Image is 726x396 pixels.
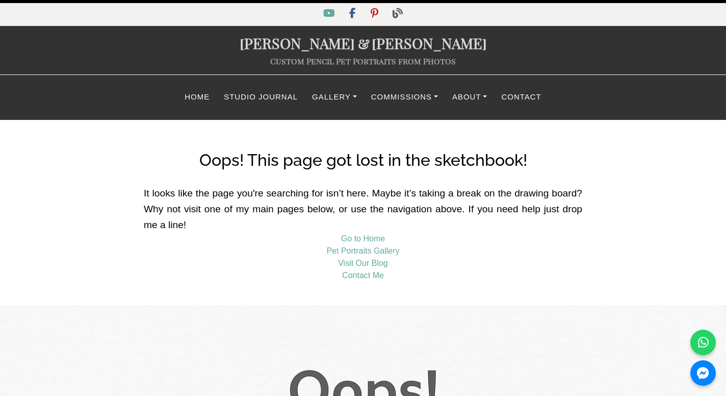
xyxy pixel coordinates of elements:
nav: 404 Page Navigation [144,233,582,282]
a: Commissions [364,87,445,107]
a: Go to Home [341,234,385,243]
span: & [355,33,372,53]
a: Pet Portraits Gallery [326,246,399,255]
a: Visit Our Blog [338,259,388,267]
a: WhatsApp [690,330,716,355]
a: Custom Pencil Pet Portraits from Photos [270,56,456,66]
p: It looks like the page you're searching for isn’t here. Maybe it’s taking a break on the drawing ... [144,186,582,233]
h1: Oops! This page got lost in the sketchbook! [199,151,527,176]
a: Home [177,87,217,107]
a: Contact [494,87,548,107]
a: Messenger [690,360,716,386]
a: YouTube [317,10,343,18]
a: About [445,87,495,107]
a: Contact Me [342,271,384,280]
a: Facebook [343,10,364,18]
a: Pinterest [365,10,386,18]
a: Gallery [305,87,364,107]
a: Blog [386,10,409,18]
a: [PERSON_NAME]&[PERSON_NAME] [240,33,487,53]
a: Studio Journal [217,87,305,107]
